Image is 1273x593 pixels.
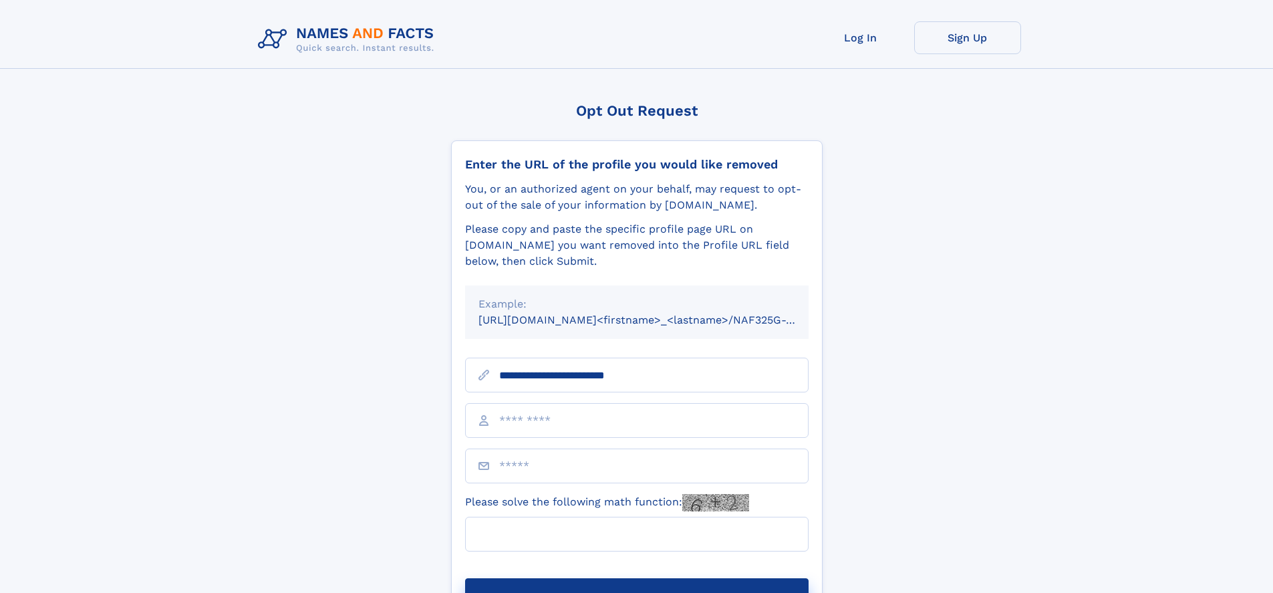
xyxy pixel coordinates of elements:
div: Opt Out Request [451,102,823,119]
small: [URL][DOMAIN_NAME]<firstname>_<lastname>/NAF325G-xxxxxxxx [478,314,834,326]
div: Please copy and paste the specific profile page URL on [DOMAIN_NAME] you want removed into the Pr... [465,221,809,269]
a: Sign Up [914,21,1021,54]
div: Example: [478,296,795,312]
div: You, or an authorized agent on your behalf, may request to opt-out of the sale of your informatio... [465,181,809,213]
img: Logo Names and Facts [253,21,445,57]
div: Enter the URL of the profile you would like removed [465,157,809,172]
label: Please solve the following math function: [465,494,749,511]
a: Log In [807,21,914,54]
